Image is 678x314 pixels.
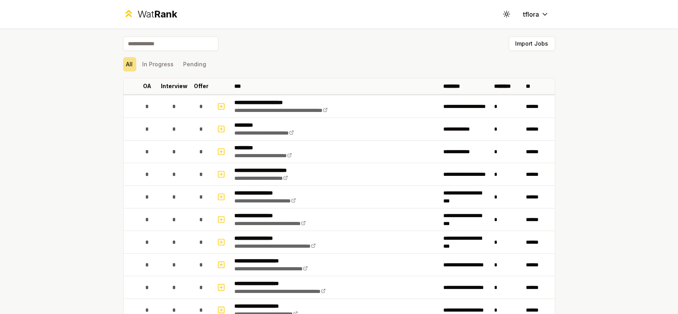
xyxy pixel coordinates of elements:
[143,82,151,90] p: OA
[517,7,555,21] button: tflora
[509,37,555,51] button: Import Jobs
[194,82,209,90] p: Offer
[180,57,210,71] button: Pending
[137,8,177,21] div: Wat
[523,10,539,19] span: tflora
[123,8,178,21] a: WatRank
[154,8,177,20] span: Rank
[161,82,187,90] p: Interview
[139,57,177,71] button: In Progress
[123,57,136,71] button: All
